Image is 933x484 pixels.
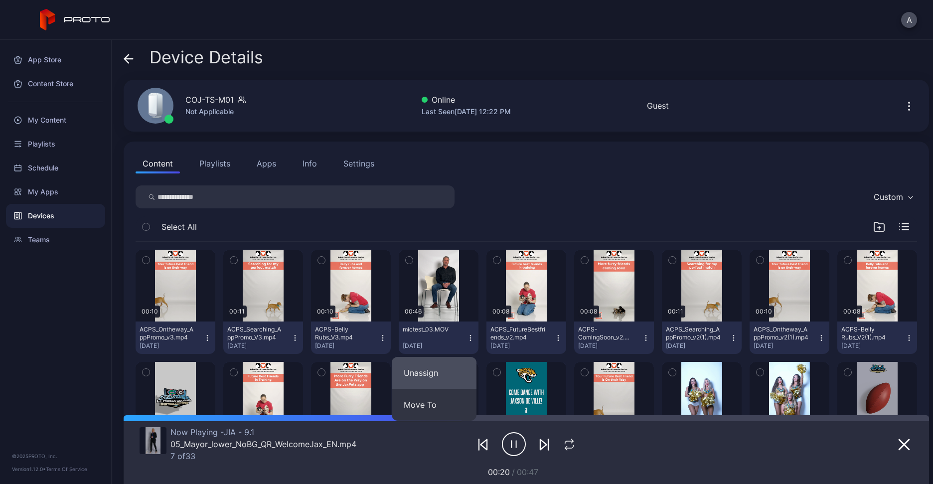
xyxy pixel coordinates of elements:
div: ACPS_FutureBestfriends_v2.mp4 [490,325,545,341]
div: [DATE] [754,342,817,350]
button: ACPS-Belly Rubs_V2(1).mp4[DATE] [837,322,917,354]
div: ACPS_Ontheway_AppPromo_v3.mp4 [140,325,194,341]
button: ACPS_Searching_AppPromo_v2(1).mp4[DATE] [662,322,742,354]
div: [DATE] [227,342,291,350]
button: Apps [250,154,283,173]
button: A [901,12,917,28]
div: ACPS_Searching_AppPromo_V3.mp4 [227,325,282,341]
div: ACPS_Ontheway_AppPromo_v2(1).mp4 [754,325,808,341]
button: Move To [392,389,476,421]
span: 00:20 [488,467,510,477]
div: Now Playing [170,427,356,437]
a: App Store [6,48,105,72]
span: Device Details [150,48,263,67]
div: [DATE] [315,342,379,350]
a: My Content [6,108,105,132]
button: Playlists [192,154,237,173]
div: Last Seen [DATE] 12:22 PM [422,106,511,118]
button: Info [296,154,324,173]
div: ACPS_Searching_AppPromo_v2(1).mp4 [666,325,721,341]
button: ACPS-ComingSoon_v2.mp4[DATE] [574,322,654,354]
div: © 2025 PROTO, Inc. [12,452,99,460]
div: 05_Mayor_lower_NoBG_QR_WelcomeJax_EN.mp4 [170,439,356,449]
a: My Apps [6,180,105,204]
span: 00:47 [517,467,538,477]
div: [DATE] [140,342,203,350]
button: Unassign [392,357,476,389]
button: Content [136,154,180,173]
div: Guest [647,100,669,112]
span: / [512,467,515,477]
div: [DATE] [841,342,905,350]
div: [DATE] [403,342,466,350]
a: Playlists [6,132,105,156]
div: Online [422,94,511,106]
div: Not Applicable [185,106,246,118]
a: Teams [6,228,105,252]
div: ACPS-ComingSoon_v2.mp4 [578,325,633,341]
span: Version 1.12.0 • [12,466,46,472]
div: Custom [874,192,903,202]
button: Settings [336,154,381,173]
div: [DATE] [578,342,642,350]
button: ACPS_Ontheway_AppPromo_v2(1).mp4[DATE] [750,322,829,354]
a: Content Store [6,72,105,96]
button: ACPS_Searching_AppPromo_V3.mp4[DATE] [223,322,303,354]
div: 7 of 33 [170,451,356,461]
span: Select All [161,221,197,233]
div: [DATE] [666,342,730,350]
div: mictest_03.MOV [403,325,458,333]
div: Info [303,158,317,169]
button: Custom [869,185,917,208]
a: Schedule [6,156,105,180]
div: ACPS-Belly Rubs_V2(1).mp4 [841,325,896,341]
a: Terms Of Service [46,466,87,472]
div: COJ-TS-M01 [185,94,234,106]
button: ACPS_FutureBestfriends_v2.mp4[DATE] [486,322,566,354]
button: ACPS-Belly Rubs_V3.mp4[DATE] [311,322,391,354]
a: Devices [6,204,105,228]
div: [DATE] [490,342,554,350]
div: Settings [343,158,374,169]
button: mictest_03.MOV[DATE] [399,322,478,354]
div: ACPS-Belly Rubs_V3.mp4 [315,325,370,341]
span: JIA - 9.1 [220,427,254,437]
button: ACPS_Ontheway_AppPromo_v3.mp4[DATE] [136,322,215,354]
